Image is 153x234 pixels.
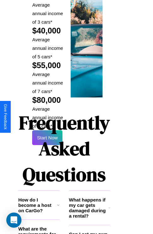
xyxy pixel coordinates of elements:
[32,70,64,96] p: Average annual income of 7 cars*
[32,130,62,145] button: Start Now
[3,104,8,130] div: Give Feedback
[18,107,110,190] h1: Frequently Asked Questions
[6,213,21,228] div: Open Intercom Messenger
[32,105,64,130] p: Average annual income of 9 cars*
[32,1,64,26] p: Average annual income of 3 cars*
[69,197,109,219] h3: What happens if my car gets damaged during a rental?
[32,35,64,61] p: Average annual income of 5 cars*
[32,61,64,70] h2: $55,000
[32,26,64,35] h2: $40,000
[18,197,57,213] h3: How do I become a host on CarGo?
[32,96,64,105] h2: $80,000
